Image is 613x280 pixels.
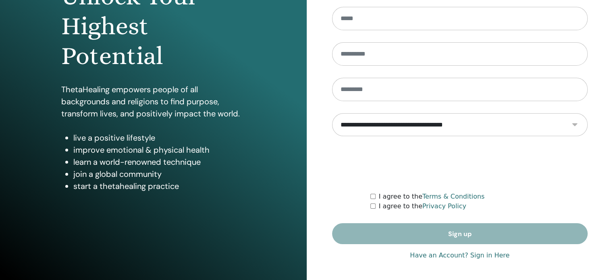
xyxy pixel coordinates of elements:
[410,251,509,260] a: Have an Account? Sign in Here
[379,192,485,201] label: I agree to the
[61,83,245,120] p: ThetaHealing empowers people of all backgrounds and religions to find purpose, transform lives, a...
[73,144,245,156] li: improve emotional & physical health
[379,201,466,211] label: I agree to the
[73,180,245,192] li: start a thetahealing practice
[73,132,245,144] li: live a positive lifestyle
[399,148,521,180] iframe: reCAPTCHA
[73,168,245,180] li: join a global community
[422,202,466,210] a: Privacy Policy
[73,156,245,168] li: learn a world-renowned technique
[422,193,484,200] a: Terms & Conditions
